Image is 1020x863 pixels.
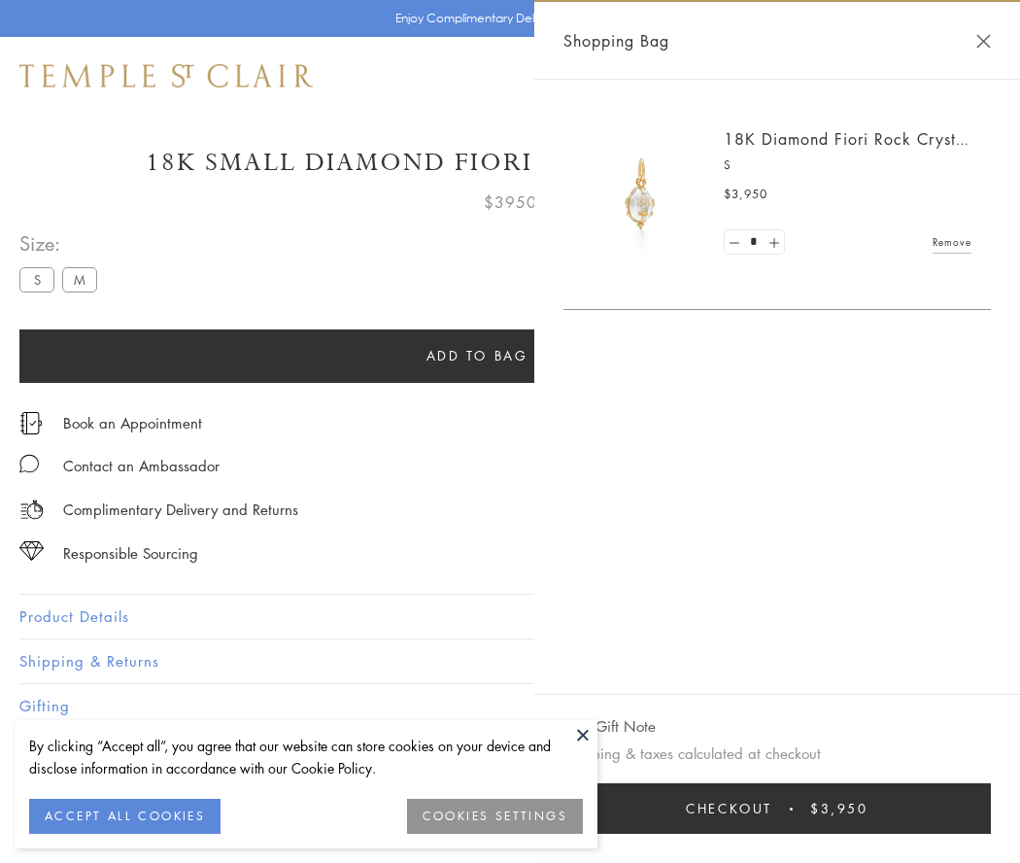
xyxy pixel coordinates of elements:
[19,454,39,473] img: MessageIcon-01_2.svg
[976,34,991,49] button: Close Shopping Bag
[19,541,44,561] img: icon_sourcing.svg
[395,9,616,28] p: Enjoy Complimentary Delivery & Returns
[583,136,699,253] img: P51889-E11FIORI
[19,684,1001,728] button: Gifting
[19,146,1001,180] h1: 18K Small Diamond Fiori Rock Crystal Amulet
[63,541,198,566] div: Responsible Sourcing
[19,595,1001,639] button: Product Details
[19,498,44,522] img: icon_delivery.svg
[63,454,220,478] div: Contact an Ambassador
[29,799,221,834] button: ACCEPT ALL COOKIES
[724,155,971,175] p: S
[725,230,744,255] a: Set quantity to 0
[484,190,537,215] span: $3950
[686,798,772,819] span: Checkout
[19,267,54,292] label: S
[563,714,656,739] button: Add Gift Note
[63,412,202,433] a: Book an Appointment
[19,64,313,87] img: Temple St. Clair
[19,412,43,434] img: icon_appointment.svg
[764,230,783,255] a: Set quantity to 2
[407,799,583,834] button: COOKIES SETTINGS
[63,498,298,522] p: Complimentary Delivery and Returns
[19,639,1001,683] button: Shipping & Returns
[563,783,991,834] button: Checkout $3,950
[810,798,868,819] span: $3,950
[563,28,669,53] span: Shopping Bag
[724,185,767,204] span: $3,950
[19,329,935,383] button: Add to bag
[563,742,991,766] p: Shipping & taxes calculated at checkout
[426,345,528,366] span: Add to bag
[29,735,583,779] div: By clicking “Accept all”, you agree that our website can store cookies on your device and disclos...
[62,267,97,292] label: M
[933,231,971,253] a: Remove
[19,227,105,259] span: Size:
